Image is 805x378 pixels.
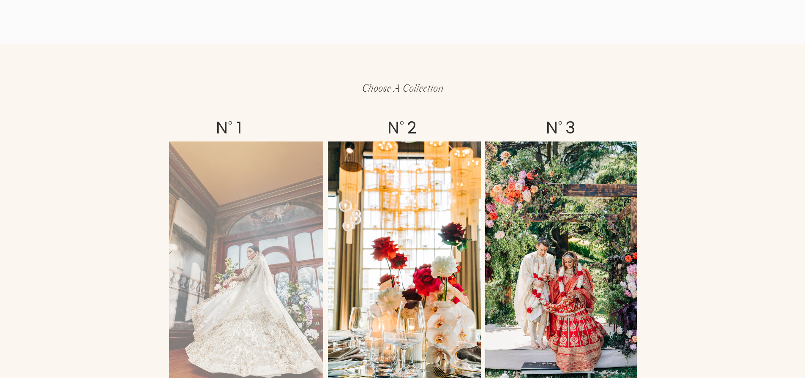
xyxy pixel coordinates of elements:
h2: N [213,119,231,138]
p: o [400,119,407,130]
h2: N [385,119,403,138]
h2: 2 [403,119,421,138]
p: o [558,119,566,130]
h2: 1 [230,119,248,138]
p: choose a collection [290,84,516,94]
p: o [228,119,236,130]
h2: N [543,119,561,138]
h2: 3 [561,119,579,138]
